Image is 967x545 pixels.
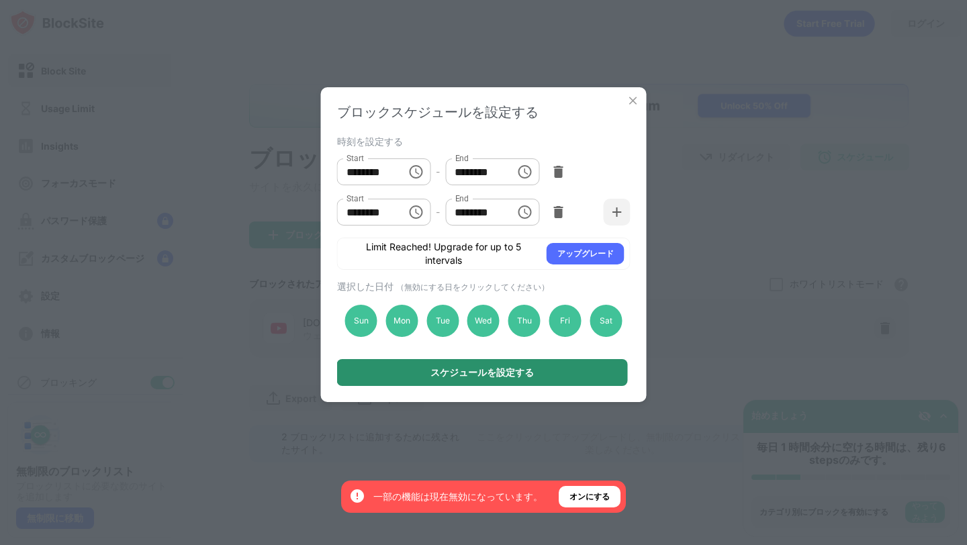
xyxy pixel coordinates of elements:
[455,193,469,204] label: End
[349,488,365,504] img: error-circle-white.svg
[436,164,440,179] div: -
[345,305,377,337] div: Sun
[373,490,543,503] div: 一部の機能は現在無効になっています。
[396,282,549,292] span: （無効にする日をクリックしてください）
[511,158,538,185] button: Choose time, selected time is 3:00 PM
[455,152,469,164] label: End
[430,367,534,378] div: スケジュールを設定する
[347,193,364,204] label: Start
[385,305,418,337] div: Mon
[569,490,610,503] div: オンにする
[508,305,541,337] div: Thu
[347,152,364,164] label: Start
[627,94,640,107] img: x-button.svg
[337,136,627,146] div: 時刻を設定する
[511,199,538,226] button: Choose time, selected time is 12:30 PM
[426,305,459,337] div: Tue
[349,240,539,267] div: Limit Reached! Upgrade for up to 5 intervals
[337,281,627,293] div: 選択した日付
[557,247,614,260] div: アップグレード
[590,305,622,337] div: Sat
[467,305,500,337] div: Wed
[402,158,429,185] button: Choose time, selected time is 2:00 PM
[337,103,631,121] div: ブロックスケジュールを設定する
[402,199,429,226] button: Choose time, selected time is 11:30 AM
[549,305,582,337] div: Fri
[436,205,440,219] div: -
